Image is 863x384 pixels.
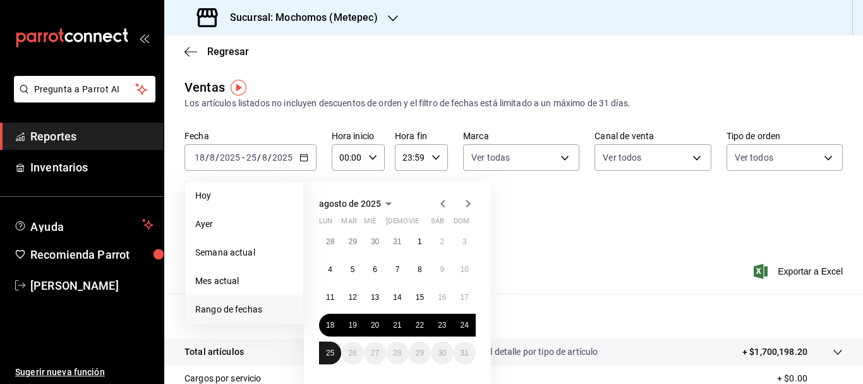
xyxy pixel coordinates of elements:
[319,258,341,281] button: 4 de agosto de 2025
[431,314,453,337] button: 23 de agosto de 2025
[461,349,469,357] abbr: 31 de agosto de 2025
[454,230,476,253] button: 3 de agosto de 2025
[341,286,363,309] button: 12 de agosto de 2025
[463,132,579,140] label: Marca
[326,237,334,246] abbr: 28 de julio de 2025
[195,218,293,231] span: Ayer
[416,321,424,330] abbr: 22 de agosto de 2025
[393,321,401,330] abbr: 21 de agosto de 2025
[742,345,807,359] p: + $1,700,198.20
[454,286,476,309] button: 17 de agosto de 2025
[348,321,356,330] abbr: 19 de agosto de 2025
[386,230,408,253] button: 31 de julio de 2025
[438,321,446,330] abbr: 23 de agosto de 2025
[393,237,401,246] abbr: 31 de julio de 2025
[440,265,444,274] abbr: 9 de agosto de 2025
[184,46,249,58] button: Regresar
[461,265,469,274] abbr: 10 de agosto de 2025
[351,265,355,274] abbr: 5 de agosto de 2025
[319,199,381,209] span: agosto de 2025
[209,152,215,163] input: --
[364,217,376,230] abbr: miércoles
[431,230,453,253] button: 2 de agosto de 2025
[246,152,257,163] input: --
[207,46,249,58] span: Regresar
[184,132,317,140] label: Fecha
[371,237,379,246] abbr: 30 de julio de 2025
[364,230,386,253] button: 30 de julio de 2025
[603,151,641,164] span: Ver todos
[326,349,334,357] abbr: 25 de agosto de 2025
[395,132,448,140] label: Hora fin
[454,314,476,337] button: 24 de agosto de 2025
[184,97,843,110] div: Los artículos listados no incluyen descuentos de orden y el filtro de fechas está limitado a un m...
[393,349,401,357] abbr: 28 de agosto de 2025
[9,92,155,105] a: Pregunta a Parrot AI
[409,342,431,364] button: 29 de agosto de 2025
[373,265,377,274] abbr: 6 de agosto de 2025
[438,293,446,302] abbr: 16 de agosto de 2025
[364,258,386,281] button: 6 de agosto de 2025
[438,349,446,357] abbr: 30 de agosto de 2025
[409,217,419,230] abbr: viernes
[348,293,356,302] abbr: 12 de agosto de 2025
[454,342,476,364] button: 31 de agosto de 2025
[395,265,400,274] abbr: 7 de agosto de 2025
[364,342,386,364] button: 27 de agosto de 2025
[431,286,453,309] button: 16 de agosto de 2025
[471,151,510,164] span: Ver todas
[215,152,219,163] span: /
[348,349,356,357] abbr: 26 de agosto de 2025
[14,76,155,102] button: Pregunta a Parrot AI
[416,349,424,357] abbr: 29 de agosto de 2025
[326,321,334,330] abbr: 18 de agosto de 2025
[341,230,363,253] button: 29 de julio de 2025
[195,303,293,316] span: Rango de fechas
[319,217,332,230] abbr: lunes
[326,293,334,302] abbr: 11 de agosto de 2025
[440,237,444,246] abbr: 2 de agosto de 2025
[205,152,209,163] span: /
[386,342,408,364] button: 28 de agosto de 2025
[454,217,469,230] abbr: domingo
[30,128,154,145] span: Reportes
[364,314,386,337] button: 20 de agosto de 2025
[15,366,154,379] span: Sugerir nueva función
[341,258,363,281] button: 5 de agosto de 2025
[386,217,461,230] abbr: jueves
[341,342,363,364] button: 26 de agosto de 2025
[454,258,476,281] button: 10 de agosto de 2025
[409,286,431,309] button: 15 de agosto de 2025
[184,78,225,97] div: Ventas
[371,321,379,330] abbr: 20 de agosto de 2025
[461,293,469,302] abbr: 17 de agosto de 2025
[328,265,332,274] abbr: 4 de agosto de 2025
[756,264,843,279] span: Exportar a Excel
[231,80,246,96] img: Tooltip marker
[418,265,422,274] abbr: 8 de agosto de 2025
[416,293,424,302] abbr: 15 de agosto de 2025
[220,10,378,25] h3: Sucursal: Mochomos (Metepec)
[319,196,396,211] button: agosto de 2025
[184,345,244,359] p: Total artículos
[195,246,293,259] span: Semana actual
[34,83,136,96] span: Pregunta a Parrot AI
[139,33,149,43] button: open_drawer_menu
[409,314,431,337] button: 22 de agosto de 2025
[371,293,379,302] abbr: 13 de agosto de 2025
[386,286,408,309] button: 14 de agosto de 2025
[319,230,341,253] button: 28 de julio de 2025
[348,237,356,246] abbr: 29 de julio de 2025
[462,237,467,246] abbr: 3 de agosto de 2025
[409,230,431,253] button: 1 de agosto de 2025
[319,314,341,337] button: 18 de agosto de 2025
[262,152,268,163] input: --
[268,152,272,163] span: /
[371,349,379,357] abbr: 27 de agosto de 2025
[195,189,293,202] span: Hoy
[341,314,363,337] button: 19 de agosto de 2025
[194,152,205,163] input: --
[319,342,341,364] button: 25 de agosto de 2025
[30,246,154,263] span: Recomienda Parrot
